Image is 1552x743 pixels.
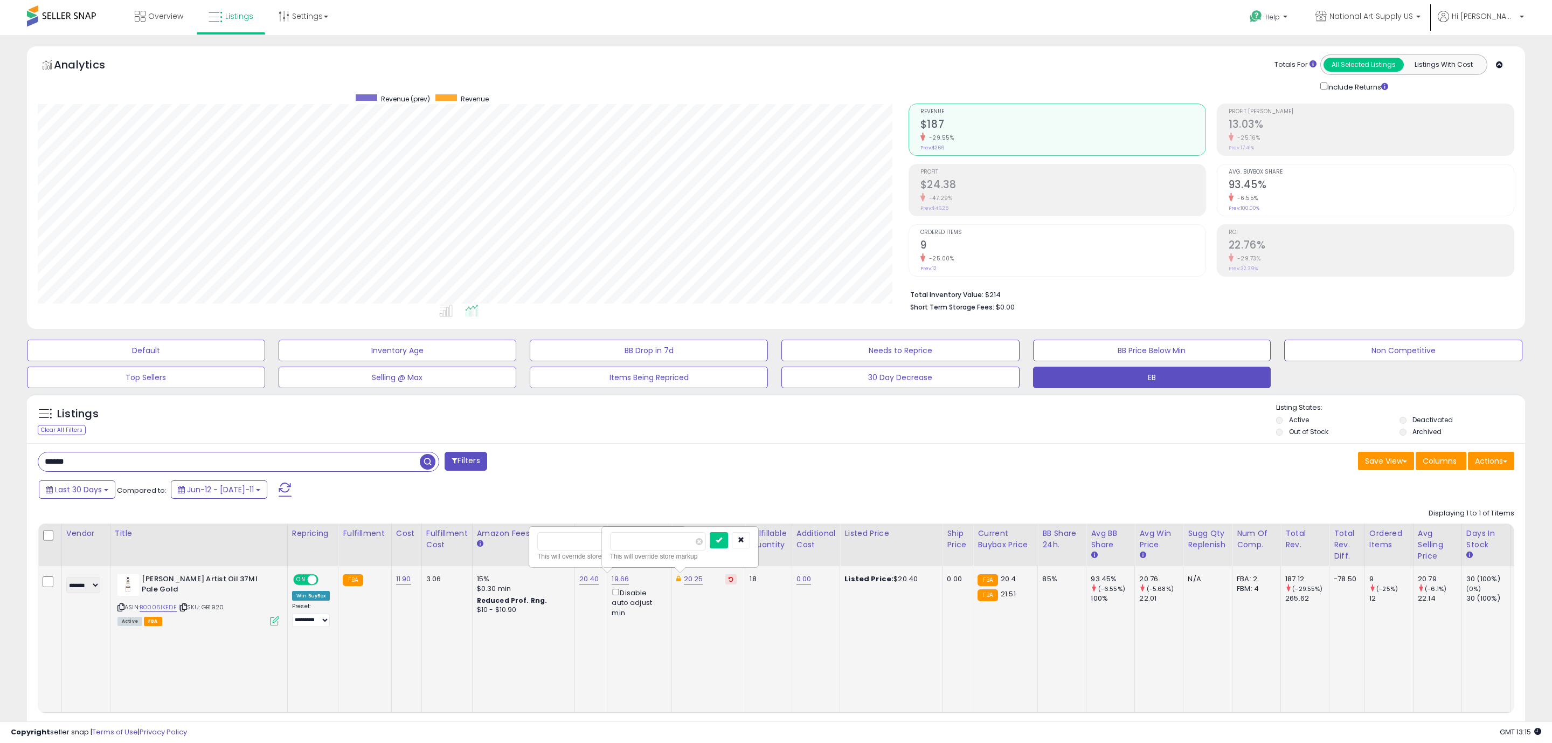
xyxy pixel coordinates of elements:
div: Totals For [1274,60,1317,70]
div: BB Share 24h. [1042,528,1082,551]
small: (0%) [1466,584,1481,593]
button: Non Competitive [1284,340,1522,361]
span: Columns [1423,456,1457,466]
button: All Selected Listings [1324,58,1404,72]
h5: Analytics [54,57,126,75]
strong: Copyright [11,727,50,737]
div: $10 - $10.90 [477,606,566,615]
b: Reduced Prof. Rng. [477,596,548,605]
div: Vendor [66,528,106,539]
small: Prev: $266 [920,145,944,151]
small: Avg BB Share. [1091,551,1097,560]
div: Include Returns [1312,80,1401,93]
b: Total Inventory Value: [910,290,983,299]
button: Actions [1468,452,1514,470]
button: 30 Day Decrease [781,367,1020,388]
small: (-6.1%) [1425,584,1446,593]
div: $20.40 [844,574,934,584]
small: -25.00% [925,254,954,263]
button: Listings With Cost [1403,58,1484,72]
span: Last 30 Days [55,484,102,495]
span: $0.00 [996,302,1015,312]
div: 100% [1091,594,1134,603]
small: -29.73% [1234,254,1261,263]
h2: $187 [920,118,1205,133]
div: seller snap | | [11,727,187,738]
div: Amazon Fees [477,528,570,539]
div: Title [115,528,283,539]
button: Save View [1358,452,1414,470]
small: Avg Win Price. [1139,551,1146,560]
div: Fulfillable Quantity [750,528,787,551]
a: 20.40 [579,574,599,584]
div: 12 [1369,594,1413,603]
div: 20.79 [1418,574,1461,584]
h2: 22.76% [1229,239,1514,253]
div: 93.45% [1091,574,1134,584]
div: Current Buybox Price [978,528,1033,551]
small: -29.55% [925,134,954,142]
div: Ordered Items [1369,528,1409,551]
h2: $24.38 [920,178,1205,193]
a: Hi [PERSON_NAME] [1438,11,1524,35]
div: Additional Cost [796,528,836,551]
span: Avg. Buybox Share [1229,169,1514,175]
p: Listing States: [1276,403,1526,413]
div: FBM: 4 [1237,584,1272,594]
div: Ship Price [947,528,968,551]
span: Compared to: [117,485,167,496]
small: (-5.68%) [1147,584,1174,593]
h2: 13.03% [1229,118,1514,133]
b: Listed Price: [844,574,893,584]
span: FBA [144,617,162,626]
span: Hi [PERSON_NAME] [1452,11,1516,22]
label: Deactivated [1412,415,1453,424]
div: Days In Stock [1466,528,1506,551]
a: 20.25 [684,574,703,584]
h5: Listings [57,407,99,422]
a: B0006IKEDE [140,603,177,612]
small: Prev: 17.41% [1229,145,1254,151]
a: Help [1241,2,1298,35]
div: 15% [477,574,566,584]
label: Active [1289,415,1309,424]
div: 3.06 [426,574,464,584]
span: Revenue [920,109,1205,115]
span: OFF [317,575,334,584]
span: | SKU: GB1920 [178,603,224,611]
a: 19.66 [612,574,629,584]
small: (-6.55%) [1098,584,1125,593]
h2: 9 [920,239,1205,253]
span: Revenue (prev) [381,94,430,104]
small: -6.55% [1234,194,1258,202]
small: -47.29% [925,194,953,202]
span: Help [1265,12,1280,22]
div: Fulfillment [343,528,386,539]
span: Profit [920,169,1205,175]
button: Columns [1416,452,1466,470]
span: National Art Supply US [1329,11,1413,22]
small: Amazon Fees. [477,539,483,549]
div: 265.62 [1285,594,1329,603]
div: Listed Price [844,528,938,539]
div: 18 [750,574,783,584]
div: ASIN: [117,574,279,624]
div: Num of Comp. [1237,528,1276,551]
div: Displaying 1 to 1 of 1 items [1429,508,1514,519]
img: 21IzysAU6sL._SL40_.jpg [117,574,139,596]
a: Privacy Policy [140,727,187,737]
h2: 93.45% [1229,178,1514,193]
span: 21.51 [1001,589,1016,599]
div: This will override store markup [610,551,750,562]
div: Sugg Qty Replenish [1188,528,1228,551]
div: 20.76 [1139,574,1183,584]
li: $214 [910,287,1506,300]
label: Out of Stock [1289,427,1328,436]
small: FBA [343,574,363,586]
button: Filters [445,452,487,471]
button: Default [27,340,265,361]
small: Prev: 12 [920,265,937,272]
span: Ordered Items [920,230,1205,236]
div: 22.01 [1139,594,1183,603]
a: 0.00 [796,574,812,584]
